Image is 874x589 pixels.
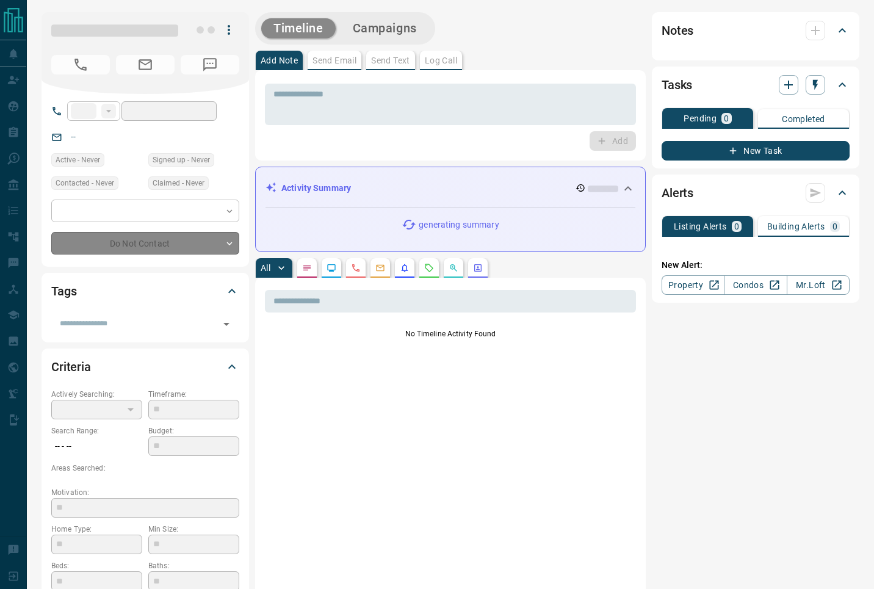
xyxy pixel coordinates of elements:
[218,316,235,333] button: Open
[153,154,210,166] span: Signed up - Never
[419,219,499,231] p: generating summary
[51,560,142,571] p: Beds:
[265,177,635,200] div: Activity Summary
[734,222,739,231] p: 0
[281,182,351,195] p: Activity Summary
[261,264,270,272] p: All
[351,263,361,273] svg: Calls
[724,114,729,123] p: 0
[153,177,204,189] span: Claimed - Never
[662,70,850,99] div: Tasks
[116,55,175,74] span: No Email
[56,154,100,166] span: Active - Never
[684,114,717,123] p: Pending
[51,55,110,74] span: No Number
[51,425,142,436] p: Search Range:
[662,21,693,40] h2: Notes
[51,436,142,457] p: -- - --
[265,328,636,339] p: No Timeline Activity Found
[832,222,837,231] p: 0
[341,18,429,38] button: Campaigns
[148,425,239,436] p: Budget:
[261,18,336,38] button: Timeline
[51,389,142,400] p: Actively Searching:
[662,178,850,208] div: Alerts
[51,281,76,301] h2: Tags
[473,263,483,273] svg: Agent Actions
[327,263,336,273] svg: Lead Browsing Activity
[51,276,239,306] div: Tags
[375,263,385,273] svg: Emails
[51,357,91,377] h2: Criteria
[782,115,825,123] p: Completed
[662,141,850,161] button: New Task
[51,352,239,381] div: Criteria
[662,259,850,272] p: New Alert:
[71,132,76,142] a: --
[261,56,298,65] p: Add Note
[424,263,434,273] svg: Requests
[767,222,825,231] p: Building Alerts
[302,263,312,273] svg: Notes
[51,232,239,255] div: Do Not Contact
[662,75,692,95] h2: Tasks
[148,524,239,535] p: Min Size:
[51,487,239,498] p: Motivation:
[148,389,239,400] p: Timeframe:
[662,16,850,45] div: Notes
[148,560,239,571] p: Baths:
[787,275,850,295] a: Mr.Loft
[181,55,239,74] span: No Number
[724,275,787,295] a: Condos
[449,263,458,273] svg: Opportunities
[400,263,410,273] svg: Listing Alerts
[662,183,693,203] h2: Alerts
[662,275,724,295] a: Property
[674,222,727,231] p: Listing Alerts
[51,524,142,535] p: Home Type:
[51,463,239,474] p: Areas Searched:
[56,177,114,189] span: Contacted - Never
